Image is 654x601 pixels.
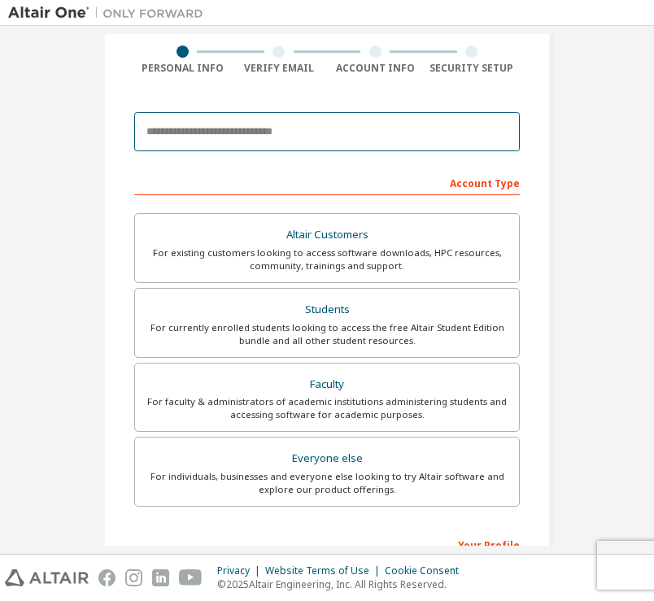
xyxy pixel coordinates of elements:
[125,569,142,586] img: instagram.svg
[145,298,509,321] div: Students
[145,470,509,496] div: For individuals, businesses and everyone else looking to try Altair software and explore our prod...
[5,569,89,586] img: altair_logo.svg
[179,569,203,586] img: youtube.svg
[385,564,469,577] div: Cookie Consent
[265,564,385,577] div: Website Terms of Use
[134,531,520,557] div: Your Profile
[145,321,509,347] div: For currently enrolled students looking to access the free Altair Student Edition bundle and all ...
[145,246,509,272] div: For existing customers looking to access software downloads, HPC resources, community, trainings ...
[327,62,424,75] div: Account Info
[424,62,521,75] div: Security Setup
[134,169,520,195] div: Account Type
[231,62,328,75] div: Verify Email
[8,5,211,21] img: Altair One
[217,577,469,591] p: © 2025 Altair Engineering, Inc. All Rights Reserved.
[98,569,116,586] img: facebook.svg
[134,62,231,75] div: Personal Info
[217,564,265,577] div: Privacy
[145,224,509,246] div: Altair Customers
[145,395,509,421] div: For faculty & administrators of academic institutions administering students and accessing softwa...
[145,373,509,396] div: Faculty
[145,447,509,470] div: Everyone else
[152,569,169,586] img: linkedin.svg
